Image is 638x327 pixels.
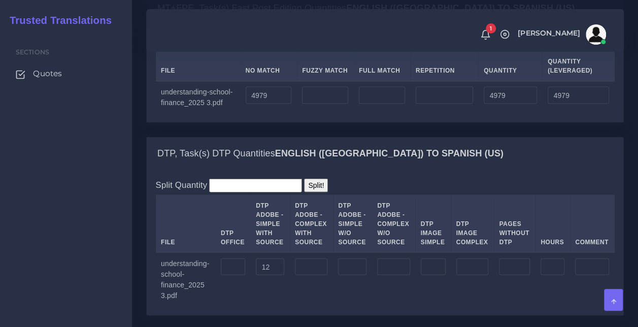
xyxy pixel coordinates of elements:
a: Trusted Translations [3,12,112,29]
th: DTP Office [215,195,250,253]
th: Hours [535,195,570,253]
div: DTP, Task(s) DTP QuantitiesEnglish ([GEOGRAPHIC_DATA]) TO Spanish (US) [147,170,623,315]
input: Split! [304,179,328,192]
th: Fuzzy Match [297,51,354,81]
span: 1 [486,23,496,34]
th: DTP Image Complex [451,195,494,253]
img: avatar [586,24,606,45]
td: understanding-school-finance_2025 3.pdf [156,81,241,114]
h2: Trusted Translations [3,14,112,26]
th: DTP Adobe - Simple W/O Source [333,195,372,253]
th: No Match [240,51,297,81]
th: Quantity (Leveraged) [542,51,614,81]
th: DTP Adobe - Simple With Source [251,195,290,253]
span: Quotes [33,68,62,79]
b: English ([GEOGRAPHIC_DATA]) TO Spanish (US) [275,148,503,158]
a: Quotes [8,63,124,84]
th: Repetition [410,51,478,81]
a: 1 [477,29,494,40]
label: Split Quantity [156,179,208,191]
th: DTP Adobe - Complex W/O Source [372,195,415,253]
th: DTP Image Simple [415,195,451,253]
span: Sections [16,48,49,56]
h4: DTP, Task(s) DTP Quantities [157,148,503,159]
a: [PERSON_NAME]avatar [513,24,610,45]
th: DTP Adobe - Complex With Source [290,195,333,253]
span: [PERSON_NAME] [518,29,580,37]
th: Quantity [478,51,542,81]
th: File [156,51,241,81]
th: Comment [570,195,615,253]
th: Pages Without DTP [494,195,535,253]
td: understanding-school-finance_2025 3.pdf [156,252,216,306]
th: Full Match [354,51,411,81]
div: MT+FPE, Task(s) Fast Post Editing QuantitiesEnglish ([GEOGRAPHIC_DATA]) TO Spanish (US) [147,25,623,122]
div: DTP, Task(s) DTP QuantitiesEnglish ([GEOGRAPHIC_DATA]) TO Spanish (US) [147,138,623,170]
th: File [156,195,216,253]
